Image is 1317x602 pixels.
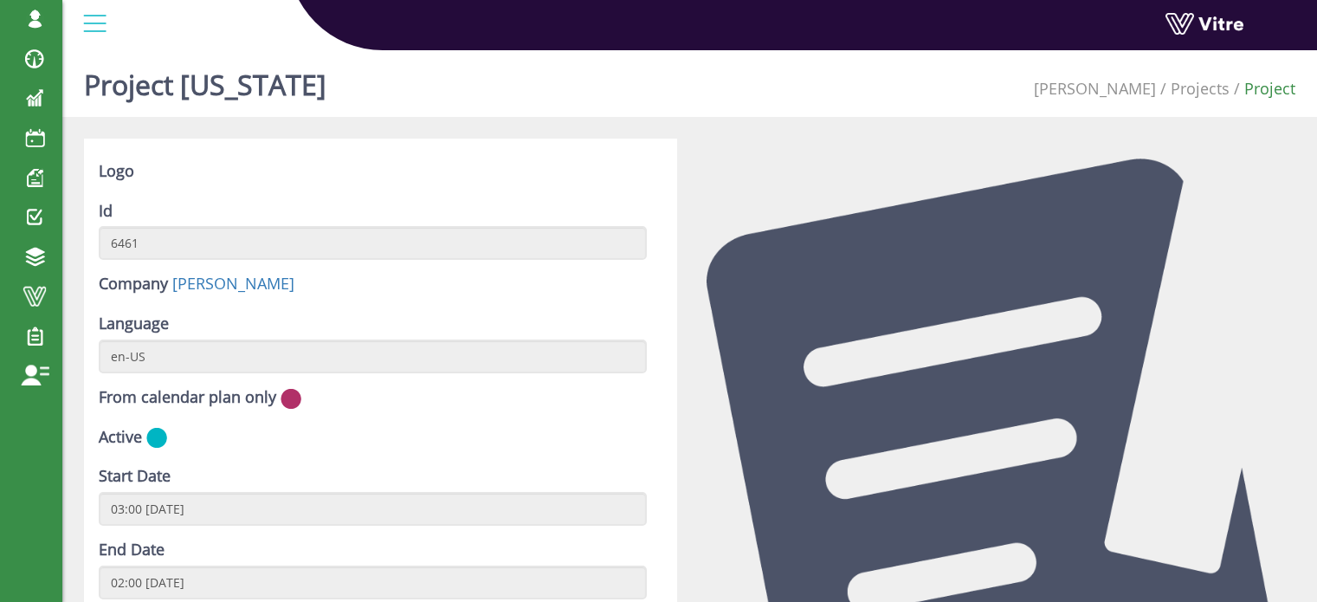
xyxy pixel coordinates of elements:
[1230,78,1295,100] li: Project
[281,388,301,410] img: no
[99,386,276,409] label: From calendar plan only
[99,160,134,183] label: Logo
[1171,78,1230,99] a: Projects
[99,465,171,488] label: Start Date
[146,427,167,449] img: yes
[99,273,168,295] label: Company
[84,43,326,117] h1: Project [US_STATE]
[99,200,113,223] label: Id
[99,426,142,449] label: Active
[1034,78,1156,99] a: [PERSON_NAME]
[99,313,169,335] label: Language
[172,273,294,294] a: [PERSON_NAME]
[99,539,165,561] label: End Date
